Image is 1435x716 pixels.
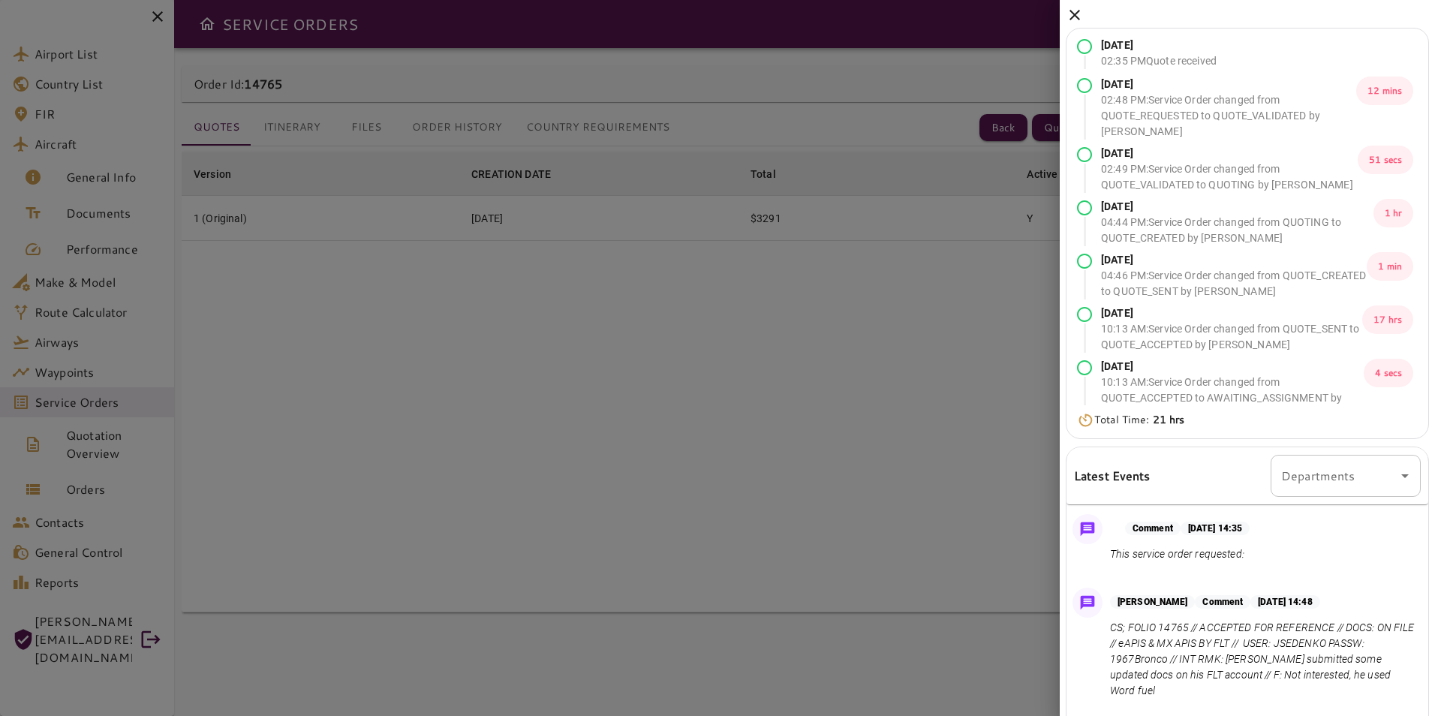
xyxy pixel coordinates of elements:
[1110,620,1415,699] p: CS; FOLIO 14765 // ACCEPTED FOR REFERENCE // DOCS: ON FILE // eAPIS & MX APIS BY FLT // USER: JSE...
[1101,305,1362,321] p: [DATE]
[1101,359,1364,375] p: [DATE]
[1110,546,1250,562] p: This service order requested:
[1101,161,1358,193] p: 02:49 PM : Service Order changed from QUOTE_VALIDATED to QUOTING by [PERSON_NAME]
[1074,466,1151,486] h6: Latest Events
[1101,53,1217,69] p: 02:35 PM Quote received
[1362,305,1413,334] p: 17 hrs
[1364,359,1413,387] p: 4 secs
[1101,321,1362,353] p: 10:13 AM : Service Order changed from QUOTE_SENT to QUOTE_ACCEPTED by [PERSON_NAME]
[1356,77,1413,105] p: 12 mins
[1195,595,1250,609] p: Comment
[1101,92,1356,140] p: 02:48 PM : Service Order changed from QUOTE_REQUESTED to QUOTE_VALIDATED by [PERSON_NAME]
[1101,252,1367,268] p: [DATE]
[1373,199,1413,227] p: 1 hr
[1101,268,1367,299] p: 04:46 PM : Service Order changed from QUOTE_CREATED to QUOTE_SENT by [PERSON_NAME]
[1077,592,1098,613] img: Message Icon
[1094,412,1184,428] p: Total Time:
[1101,38,1217,53] p: [DATE]
[1394,465,1415,486] button: Open
[1110,595,1195,609] p: [PERSON_NAME]
[1358,146,1413,174] p: 51 secs
[1077,413,1094,428] img: Timer Icon
[1125,522,1181,535] p: Comment
[1101,77,1356,92] p: [DATE]
[1077,519,1098,540] img: Message Icon
[1250,595,1319,609] p: [DATE] 14:48
[1367,252,1413,281] p: 1 min
[1101,215,1373,246] p: 04:44 PM : Service Order changed from QUOTING to QUOTE_CREATED by [PERSON_NAME]
[1153,412,1185,427] b: 21 hrs
[1181,522,1250,535] p: [DATE] 14:35
[1101,146,1358,161] p: [DATE]
[1101,199,1373,215] p: [DATE]
[1101,375,1364,422] p: 10:13 AM : Service Order changed from QUOTE_ACCEPTED to AWAITING_ASSIGNMENT by [PERSON_NAME]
